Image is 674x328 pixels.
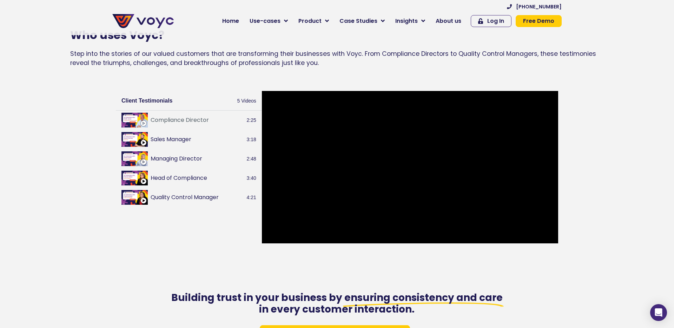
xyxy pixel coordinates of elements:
[151,135,244,144] button: Sales Manager
[151,155,244,163] button: Managing Director
[344,292,503,304] span: ensuring consistency and care
[121,151,148,166] img: Managing Director
[507,4,562,9] a: [PHONE_NUMBER]
[523,18,554,24] span: Free Demo
[334,14,390,28] a: Case Studies
[298,17,322,25] span: Product
[121,171,148,185] img: Head of Compliance
[151,174,244,182] button: Head of Compliance
[121,132,148,147] img: Sales Manager
[70,49,604,68] p: Step into the stories of our valued customers that are transforming their businesses with Voyc. F...
[247,169,256,188] span: 3:40
[112,14,174,28] img: voyc-full-logo
[430,14,467,28] a: About us
[436,17,461,25] span: About us
[171,291,342,304] span: Building trust in your business by
[250,17,280,25] span: Use-cases
[222,17,239,25] span: Home
[516,4,562,9] span: [PHONE_NUMBER]
[121,190,148,205] img: Quality Control Manager
[121,113,148,127] img: Compliance Director
[471,15,511,27] a: Log In
[390,14,430,28] a: Insights
[247,149,256,169] span: 2:48
[262,91,558,243] iframe: Keith Jones, Compliance Director and Co-Founder, Your Choice Cover interview with Voyc
[145,146,178,153] a: Privacy Policy
[293,14,334,28] a: Product
[395,17,418,25] span: Insights
[151,116,244,124] button: Compliance Director
[121,94,173,107] h2: Client Testimonials
[93,57,117,65] span: Job title
[247,111,256,130] span: 2:25
[247,188,256,207] span: 4:21
[237,91,256,104] span: 5 Videos
[339,17,377,25] span: Case Studies
[151,193,244,202] button: Quality Control Manager
[516,15,562,27] a: Free Demo
[70,28,604,42] h2: Who uses Voyc?
[247,130,256,149] span: 3:18
[244,14,293,28] a: Use-cases
[650,304,667,321] div: Open Intercom Messenger
[93,28,111,36] span: Phone
[487,18,504,24] span: Log In
[217,14,244,28] a: Home
[259,302,415,316] span: in every customer interaction.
